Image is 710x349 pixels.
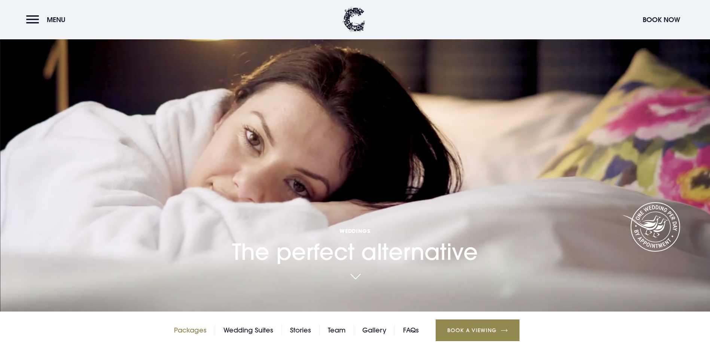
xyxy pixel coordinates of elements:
[26,12,69,28] button: Menu
[343,7,365,32] img: Clandeboye Lodge
[174,325,207,336] a: Packages
[290,325,311,336] a: Stories
[639,12,684,28] button: Book Now
[403,325,419,336] a: FAQs
[223,325,273,336] a: Wedding Suites
[47,15,65,24] span: Menu
[362,325,386,336] a: Gallery
[328,325,345,336] a: Team
[232,227,478,234] span: Weddings
[232,184,478,265] h1: The perfect alternative
[436,319,519,341] a: Book a Viewing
